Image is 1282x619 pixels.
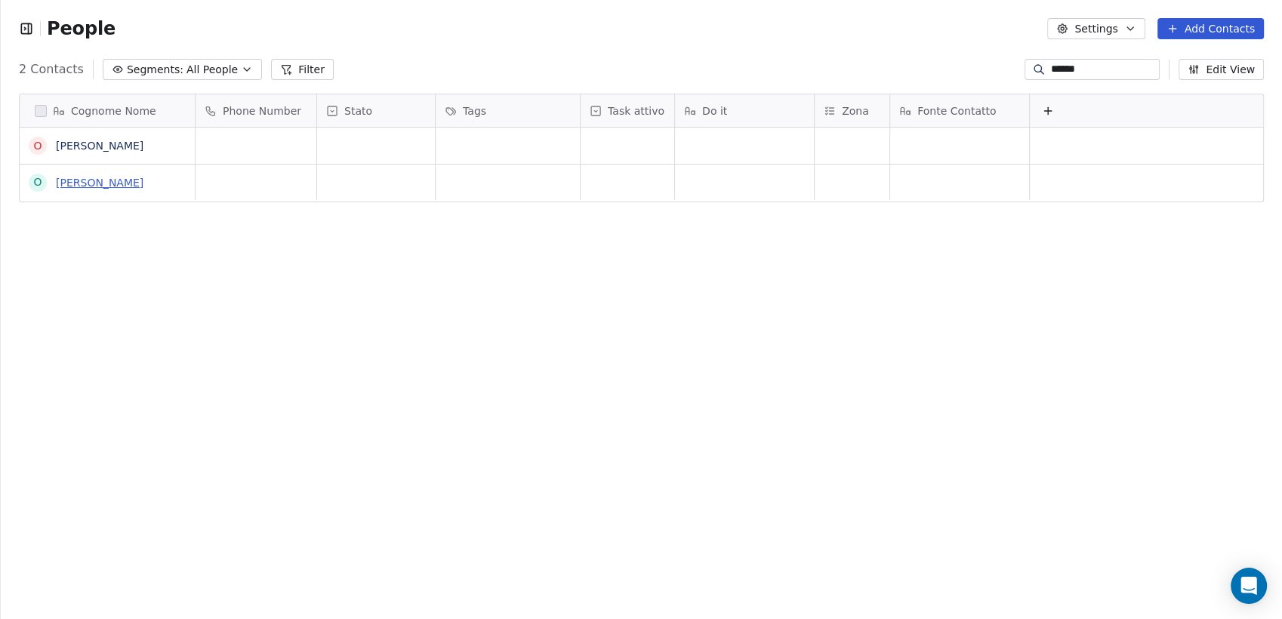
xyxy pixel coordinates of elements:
button: Add Contacts [1157,18,1264,39]
a: [PERSON_NAME] [56,140,143,152]
span: Fonte Contatto [917,103,996,119]
div: grid [196,128,1265,603]
span: Segments: [127,62,183,78]
div: Tags [436,94,580,127]
div: O [33,174,42,190]
span: Do it [702,103,727,119]
div: Phone Number [196,94,316,127]
a: [PERSON_NAME] [56,177,143,189]
span: Tags [463,103,486,119]
button: Filter [271,59,334,80]
button: Settings [1047,18,1145,39]
div: Zona [815,94,889,127]
div: Stato [317,94,435,127]
span: Cognome Nome [71,103,156,119]
span: People [47,17,116,40]
span: All People [186,62,238,78]
div: Open Intercom Messenger [1231,568,1267,604]
div: Task attivo [581,94,674,127]
span: Task attivo [608,103,664,119]
span: Zona [842,103,869,119]
span: Phone Number [223,103,301,119]
div: grid [20,128,196,603]
div: Cognome Nome [20,94,195,127]
div: Fonte Contatto [890,94,1029,127]
div: O [33,138,42,154]
span: Stato [344,103,372,119]
div: Do it [675,94,814,127]
button: Edit View [1179,59,1264,80]
span: 2 Contacts [19,60,84,79]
